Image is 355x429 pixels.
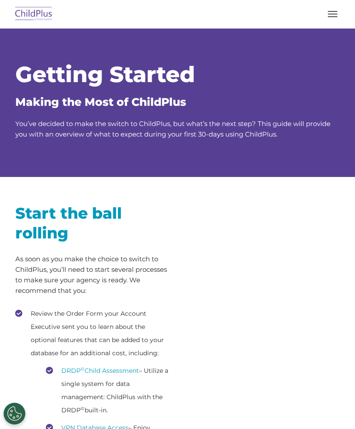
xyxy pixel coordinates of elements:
[15,95,186,108] span: Making the Most of ChildPlus
[15,119,330,138] span: You’ve decided to make the switch to ChildPlus, but what’s the next step? This guide will provide...
[4,403,25,425] button: Cookies Settings
[13,4,54,25] img: ChildPlus by Procare Solutions
[46,364,171,417] li: – Utilize a single system for data management: ChildPlus with the DRDP built-in.
[15,61,195,88] span: Getting Started
[61,367,139,375] a: DRDP©Child Assessment
[15,254,171,296] p: As soon as you make the choice to switch to ChildPlus, you’ll need to start several processes to ...
[15,203,171,243] h2: Start the ball rolling
[81,406,85,411] sup: ©
[81,366,85,372] sup: ©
